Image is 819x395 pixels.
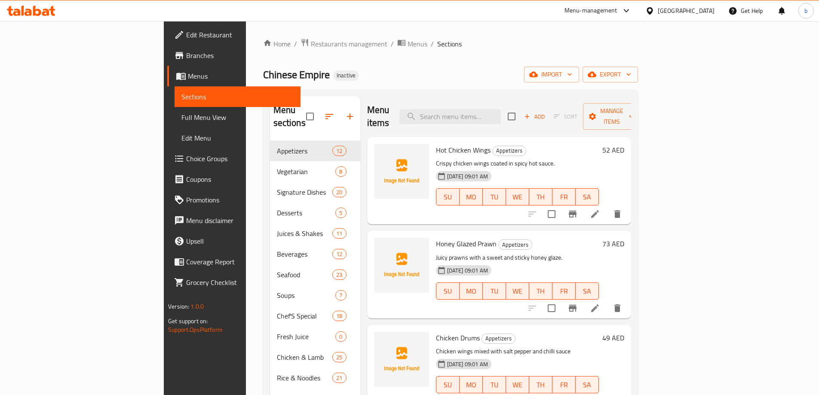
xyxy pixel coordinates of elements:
span: Chef'S Special [277,311,333,321]
button: FR [552,376,576,393]
a: Menus [167,66,301,86]
button: Add [521,110,548,123]
a: Restaurants management [301,38,387,49]
img: Honey Glazed Prawn [374,238,429,293]
div: items [332,249,346,259]
a: Edit Menu [175,128,301,148]
span: Branches [186,50,294,61]
span: Add item [521,110,548,123]
span: 20 [333,188,346,196]
span: Select section first [548,110,583,123]
span: SU [440,379,456,391]
span: 1.0.0 [190,301,204,312]
img: Hot Chicken Wings [374,144,429,199]
div: items [332,146,346,156]
div: Soups7 [270,285,360,306]
span: Hot Chicken Wings [436,144,491,156]
li: / [391,39,394,49]
div: Appetizers [482,334,515,344]
span: TH [533,285,549,297]
button: TH [529,376,552,393]
span: Appetizers [482,334,515,343]
span: TU [486,191,503,203]
a: Support.OpsPlatform [168,324,223,335]
span: Coupons [186,174,294,184]
button: WE [506,188,529,205]
div: items [332,228,346,239]
div: Appetizers [492,146,526,156]
div: Signature Dishes [277,187,333,197]
nav: breadcrumb [263,38,638,49]
span: FR [556,191,572,203]
span: Version: [168,301,189,312]
span: WE [509,379,526,391]
span: Edit Restaurant [186,30,294,40]
div: Seafood [277,269,333,280]
p: Chicken wings mixed with salt pepper and chilli sauce [436,346,599,357]
span: Beverages [277,249,333,259]
span: Sections [437,39,462,49]
span: Fresh Juice [277,331,336,342]
span: Appetizers [493,146,526,156]
span: MO [463,191,479,203]
button: SU [436,376,460,393]
button: Branch-specific-item [562,298,583,318]
span: TH [533,379,549,391]
div: Chicken & Lamb [277,352,333,362]
span: 7 [336,291,346,300]
span: Sort sections [319,106,340,127]
span: WE [509,285,526,297]
button: SA [576,188,599,205]
span: Promotions [186,195,294,205]
div: items [332,352,346,362]
a: Edit Restaurant [167,24,301,45]
h6: 52 AED [602,144,624,156]
a: Coverage Report [167,251,301,272]
span: Menu disclaimer [186,215,294,226]
div: Rice & Noodles [277,373,333,383]
a: Menu disclaimer [167,210,301,231]
div: Juices & Shakes11 [270,223,360,244]
span: Menus [408,39,427,49]
button: FR [552,188,576,205]
div: Desserts [277,208,336,218]
div: Chicken & Lamb25 [270,347,360,367]
div: [GEOGRAPHIC_DATA] [658,6,715,15]
span: Grocery Checklist [186,277,294,288]
div: Fresh Juice0 [270,326,360,347]
div: items [332,269,346,280]
span: Add [523,112,546,122]
span: Select to update [543,299,561,317]
a: Choice Groups [167,148,301,169]
p: Crispy chicken wings coated in spicy hot sauce. [436,158,599,169]
button: SA [576,376,599,393]
div: items [332,373,346,383]
button: WE [506,376,529,393]
span: Inactive [333,72,359,79]
span: b [804,6,807,15]
div: items [335,208,346,218]
button: SA [576,282,599,300]
img: Chicken Drums [374,332,429,387]
span: Menus [188,71,294,81]
button: Add section [340,106,360,127]
span: MO [463,379,479,391]
span: 12 [333,147,346,155]
nav: Menu sections [270,137,360,392]
a: Upsell [167,231,301,251]
span: MO [463,285,479,297]
p: Juicy prawns with a sweet and sticky honey glaze. [436,252,599,263]
a: Menus [397,38,427,49]
span: Sections [181,92,294,102]
button: TU [483,376,506,393]
span: WE [509,191,526,203]
div: items [332,187,346,197]
span: SA [579,379,595,391]
button: SU [436,282,460,300]
input: search [399,109,501,124]
span: Select all sections [301,107,319,126]
span: TU [486,379,503,391]
span: Restaurants management [311,39,387,49]
button: delete [607,204,628,224]
span: Coverage Report [186,257,294,267]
